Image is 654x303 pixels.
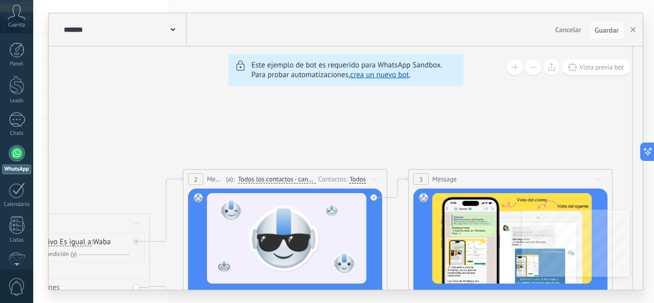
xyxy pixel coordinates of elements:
span: Este ejemplo de bot es requerido para WhatsApp Sandbox. Para probar automatizaciones, . [251,60,457,80]
div: Listas [2,237,32,244]
span: Cuenta [8,22,25,29]
a: crea un nuevo bot [350,70,409,80]
span: Cancelar [555,25,581,34]
div: Panel [2,61,32,67]
div: WhatsApp [2,165,31,174]
div: Leads [2,98,32,104]
div: Chats [2,130,32,137]
button: Guardar [589,20,624,40]
button: Vista previa bot [562,59,630,75]
button: Cancelar [551,22,586,37]
span: Guardar [595,27,619,34]
div: Calendario [2,201,32,208]
span: Vista previa bot [579,63,624,72]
